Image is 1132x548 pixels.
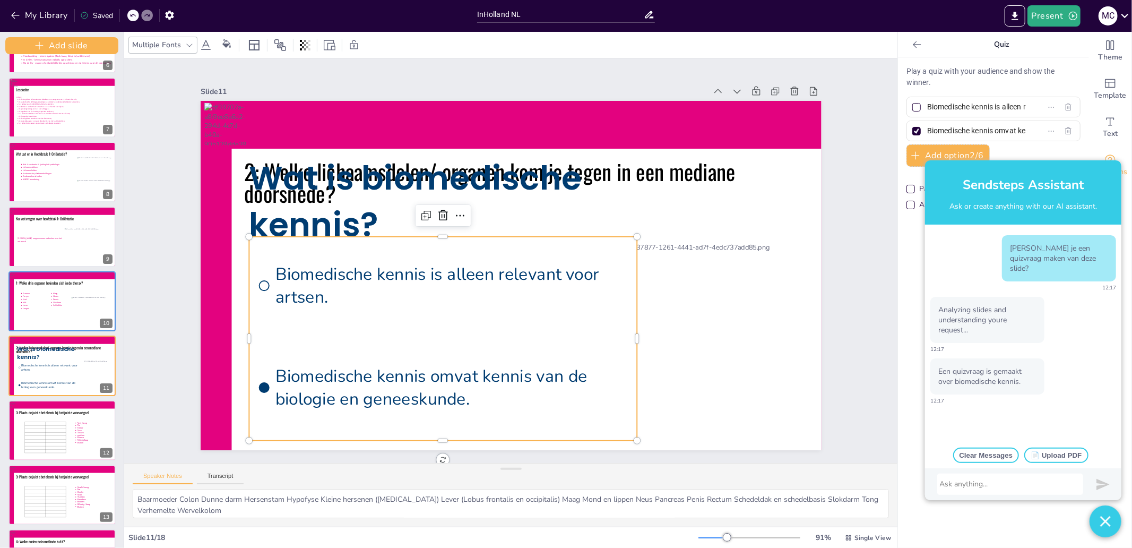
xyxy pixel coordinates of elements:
[8,142,116,202] div: 8
[906,200,1026,210] div: Allow participants to use emojis
[80,11,113,21] div: Saved
[274,39,287,52] span: Position
[1094,90,1127,101] span: Template
[16,216,73,222] span: Nu wat vragen over hoofdstuk 1: Oriëntatie
[25,433,30,435] span: Hyper
[130,38,183,52] div: Multiple Fonts
[25,501,29,503] span: Sub
[16,474,89,480] span: 3: Plaats de juiste betekenis bij het juiste voorvoegsel
[100,319,113,328] div: 10
[906,144,990,167] button: Add option2/6
[252,129,592,234] span: Wat is biomedische kennis?
[811,533,836,543] div: 91 %
[25,494,29,496] span: post
[1099,6,1118,25] div: M C
[271,238,628,321] span: Biomedische kennis is alleen relevant voor artsen.
[46,508,52,510] span: Buiten
[8,271,116,332] div: 10
[926,32,1078,57] p: Quiz
[8,78,116,138] div: 7
[25,487,30,489] span: Intra
[25,508,30,510] span: Extra
[25,491,29,493] span: Peri
[1089,32,1131,70] div: Change the overall theme
[8,465,116,526] div: 13
[1005,5,1025,27] button: Export to PowerPoint
[46,501,52,503] span: Onder
[100,383,113,393] div: 11
[46,498,56,500] span: Veel / hoog
[46,487,53,489] span: Binnen
[8,7,72,24] button: My Library
[16,409,89,415] span: 3: Plaats de juiste betekenis bij het juiste voorvoegsel
[21,381,82,389] span: Biomedische kennis omvat kennis van de biologie en geneeskunde.
[16,151,67,157] span: Wat zat er in Hoofdstuk 1: Oriëntatie?
[219,55,724,117] div: Slide 11
[103,61,113,70] div: 6
[16,539,65,545] span: 4: Welke onderzoeksmethode is dit?
[261,340,617,422] span: Biomedische kennis omvat kennis van de biologie en geneeskunde.
[17,345,74,361] span: Wat is biomedische kennis?
[906,184,1033,194] div: Participants can edit their answers
[23,62,111,65] span: Na de les - vragen of onduidelijkheden opschrijven en meenemen naar de volgende les
[103,190,113,199] div: 8
[1103,128,1118,140] span: Text
[103,254,113,264] div: 9
[477,7,644,22] input: Insert title
[927,123,1026,139] input: Option 2
[16,280,83,286] span: 1: Welke drie organen bevinden zich in de thorax?
[46,515,53,517] span: Tussen
[25,436,29,439] span: Sub
[21,364,82,372] span: Biomedische kennis is alleen relevant voor artsen.
[1089,70,1131,108] div: Add ready made slides
[25,426,29,428] span: Peri
[322,37,338,54] div: Resize presentation
[46,504,50,507] span: Voor
[25,504,29,507] span: Pre
[8,400,116,461] div: 12
[103,125,113,134] div: 7
[5,37,118,54] button: Add slide
[25,498,31,500] span: Hyper
[854,534,891,542] span: Single View
[16,345,101,355] span: 2: Welke lichaamsdelen/ organen kom je tegen in een mediane doorsnede?
[906,66,1081,88] p: Play a quiz with your audience and show the winner.
[1099,5,1118,27] button: M C
[100,448,113,458] div: 12
[133,473,193,484] button: Speaker Notes
[46,494,49,496] span: Na
[100,512,113,522] div: 13
[1089,147,1131,185] div: Get real-time input from your audience
[8,207,116,267] div: 9
[46,511,58,513] span: Weinig / laag
[919,200,1026,210] div: Allow participants to use emojis
[46,491,54,493] span: Rondom
[246,37,263,54] div: Layout
[25,450,29,452] span: Inter
[128,533,698,543] div: Slide 11 / 18
[1098,52,1122,63] span: Theme
[1089,108,1131,147] div: Add text boxes
[25,423,29,425] span: Intra
[25,443,30,446] span: Extra
[197,473,244,484] button: Transcript
[16,87,29,92] span: Lesdoelen
[1027,5,1081,27] button: Present
[927,99,1026,115] input: Option 1
[25,440,28,442] span: Pre
[219,39,235,50] div: Background color
[919,184,1033,194] div: Participants can edit their answers
[133,489,889,518] textarea: Baarmoeder Colon Dunne darm Hersenstam Hypofyse Kleine hersenen ([MEDICAL_DATA]) Lever (Lobus fro...
[25,511,30,513] span: Hypo
[8,336,116,396] div: 11
[25,515,30,517] span: Inter
[25,430,29,432] span: post
[25,447,30,449] span: Hypo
